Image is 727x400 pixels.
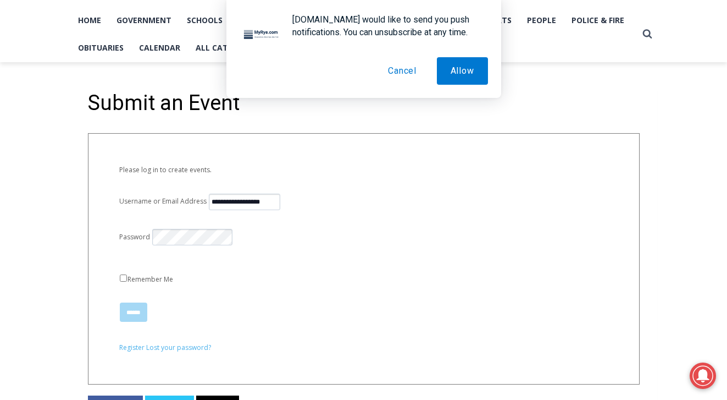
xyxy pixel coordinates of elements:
[437,57,488,85] button: Allow
[284,13,488,39] div: [DOMAIN_NAME] would like to send you push notifications. You can unsubscribe at any time.
[119,275,173,284] label: Remember Me
[88,91,640,116] h1: Submit an Event
[278,1,519,107] div: "At the 10am stand-up meeting, each intern gets a chance to take [PERSON_NAME] and the other inte...
[146,343,211,352] a: Lost your password?
[287,109,509,134] span: Intern @ [DOMAIN_NAME]
[119,343,145,352] a: Register
[119,165,608,175] p: Please log in to create events.
[119,232,150,242] label: Password
[264,107,532,137] a: Intern @ [DOMAIN_NAME]
[240,13,284,57] img: notification icon
[120,275,127,282] input: Remember Me
[119,196,207,206] label: Username or Email Address
[374,57,430,85] button: Cancel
